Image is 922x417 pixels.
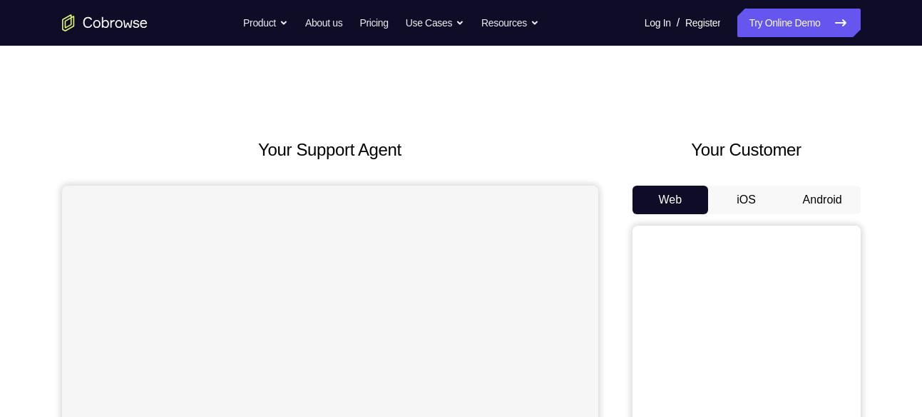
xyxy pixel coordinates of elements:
[685,9,720,37] a: Register
[243,9,288,37] button: Product
[481,9,539,37] button: Resources
[708,186,784,214] button: iOS
[406,9,464,37] button: Use Cases
[784,186,861,214] button: Android
[62,137,598,163] h2: Your Support Agent
[645,9,671,37] a: Log In
[62,14,148,31] a: Go to the home page
[737,9,860,37] a: Try Online Demo
[677,14,680,31] span: /
[305,9,342,37] a: About us
[632,186,709,214] button: Web
[359,9,388,37] a: Pricing
[632,137,861,163] h2: Your Customer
